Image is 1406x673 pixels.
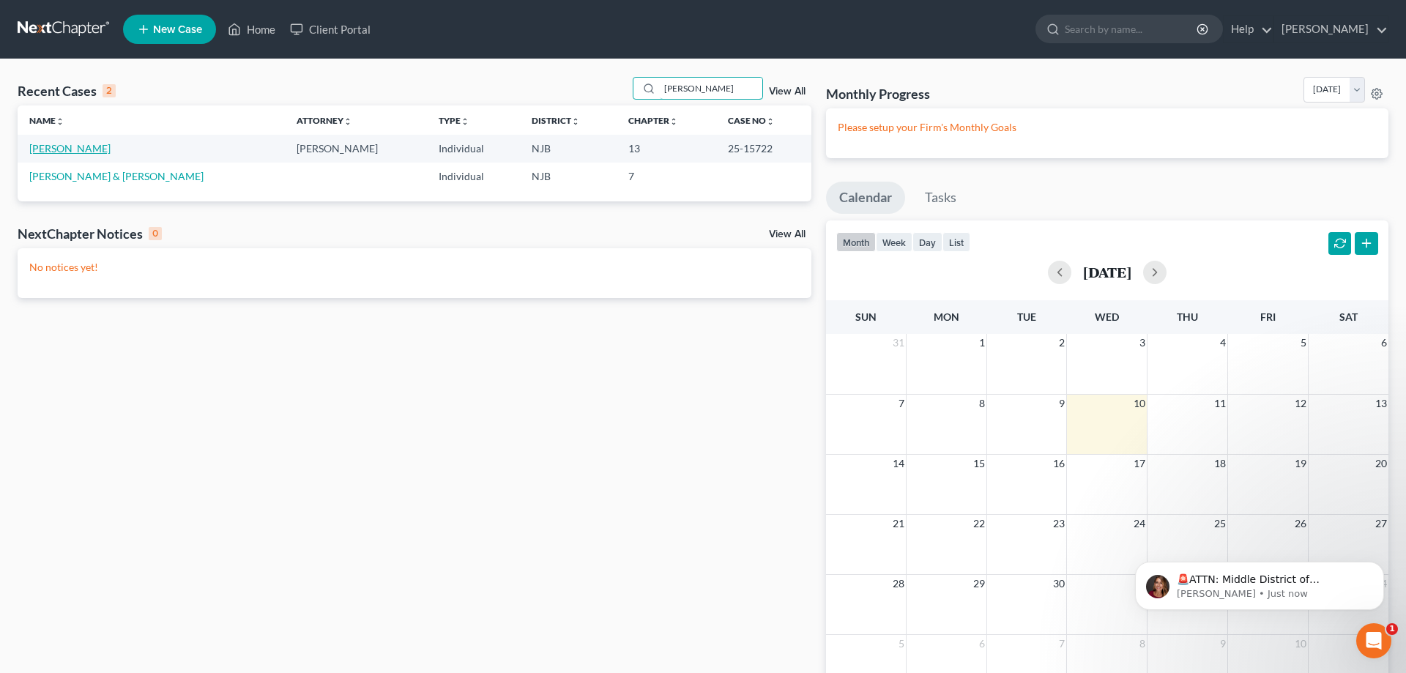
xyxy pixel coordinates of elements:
[912,182,970,214] a: Tasks
[103,84,116,97] div: 2
[153,24,202,35] span: New Case
[1132,455,1147,472] span: 17
[1299,334,1308,352] span: 5
[897,635,906,652] span: 5
[855,311,877,323] span: Sun
[669,117,678,126] i: unfold_more
[1017,311,1036,323] span: Tue
[1374,515,1388,532] span: 27
[897,395,906,412] span: 7
[1065,15,1199,42] input: Search by name...
[769,229,806,239] a: View All
[912,232,942,252] button: day
[520,163,617,190] td: NJB
[1293,515,1308,532] span: 26
[1293,635,1308,652] span: 10
[826,85,930,103] h3: Monthly Progress
[617,163,715,190] td: 7
[972,515,986,532] span: 22
[1057,635,1066,652] span: 7
[1374,395,1388,412] span: 13
[972,575,986,592] span: 29
[1339,311,1358,323] span: Sat
[297,115,352,126] a: Attorneyunfold_more
[29,115,64,126] a: Nameunfold_more
[826,182,905,214] a: Calendar
[29,170,204,182] a: [PERSON_NAME] & [PERSON_NAME]
[891,334,906,352] span: 31
[1052,515,1066,532] span: 23
[1374,455,1388,472] span: 20
[891,455,906,472] span: 14
[617,135,715,162] td: 13
[1356,623,1391,658] iframe: Intercom live chat
[1386,623,1398,635] span: 1
[1052,575,1066,592] span: 30
[1177,311,1198,323] span: Thu
[56,117,64,126] i: unfold_more
[1083,264,1131,280] h2: [DATE]
[1138,635,1147,652] span: 8
[1113,531,1406,633] iframe: Intercom notifications message
[520,135,617,162] td: NJB
[838,120,1377,135] p: Please setup your Firm's Monthly Goals
[1052,455,1066,472] span: 16
[891,515,906,532] span: 21
[285,135,426,162] td: [PERSON_NAME]
[934,311,959,323] span: Mon
[942,232,970,252] button: list
[1219,635,1227,652] span: 9
[29,260,800,275] p: No notices yet!
[1213,515,1227,532] span: 25
[1213,395,1227,412] span: 11
[628,115,678,126] a: Chapterunfold_more
[1293,395,1308,412] span: 12
[283,16,378,42] a: Client Portal
[532,115,580,126] a: Districtunfold_more
[1057,334,1066,352] span: 2
[769,86,806,97] a: View All
[149,227,162,240] div: 0
[427,135,520,162] td: Individual
[972,455,986,472] span: 15
[1213,455,1227,472] span: 18
[836,232,876,252] button: month
[18,225,162,242] div: NextChapter Notices
[1095,311,1119,323] span: Wed
[1057,395,1066,412] span: 9
[1260,311,1276,323] span: Fri
[220,16,283,42] a: Home
[1274,16,1388,42] a: [PERSON_NAME]
[1380,334,1388,352] span: 6
[439,115,469,126] a: Typeunfold_more
[427,163,520,190] td: Individual
[728,115,775,126] a: Case Nounfold_more
[876,232,912,252] button: week
[1293,455,1308,472] span: 19
[571,117,580,126] i: unfold_more
[716,135,811,162] td: 25-15722
[766,117,775,126] i: unfold_more
[343,117,352,126] i: unfold_more
[1219,334,1227,352] span: 4
[978,635,986,652] span: 6
[29,142,111,155] a: [PERSON_NAME]
[978,395,986,412] span: 8
[1132,515,1147,532] span: 24
[978,334,986,352] span: 1
[18,82,116,100] div: Recent Cases
[891,575,906,592] span: 28
[461,117,469,126] i: unfold_more
[660,78,762,99] input: Search by name...
[1138,334,1147,352] span: 3
[1224,16,1273,42] a: Help
[1132,395,1147,412] span: 10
